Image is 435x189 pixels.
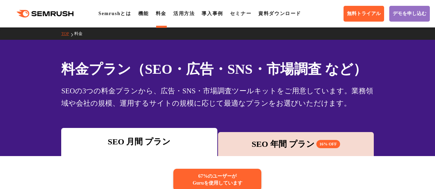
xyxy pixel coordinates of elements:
[389,6,430,22] a: デモを申し込む
[221,138,370,150] div: SEO 年間 プラン
[258,11,301,16] a: 資料ダウンロード
[393,11,426,17] span: デモを申し込む
[61,31,74,36] a: TOP
[316,140,340,148] span: 16% OFF
[173,11,195,16] a: 活用方法
[98,11,131,16] a: Semrushとは
[61,59,374,79] h1: 料金プラン（SEO・広告・SNS・市場調査 など）
[138,11,149,16] a: 機能
[61,85,374,109] div: SEOの3つの料金プランから、広告・SNS・市場調査ツールキットをご用意しています。業務領域や会社の規模、運用するサイトの規模に応じて最適なプランをお選びいただけます。
[344,6,384,22] a: 無料トライアル
[74,31,88,36] a: 料金
[347,11,381,17] span: 無料トライアル
[202,11,223,16] a: 導入事例
[156,11,166,16] a: 料金
[65,135,214,148] div: SEO 月間 プラン
[230,11,251,16] a: セミナー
